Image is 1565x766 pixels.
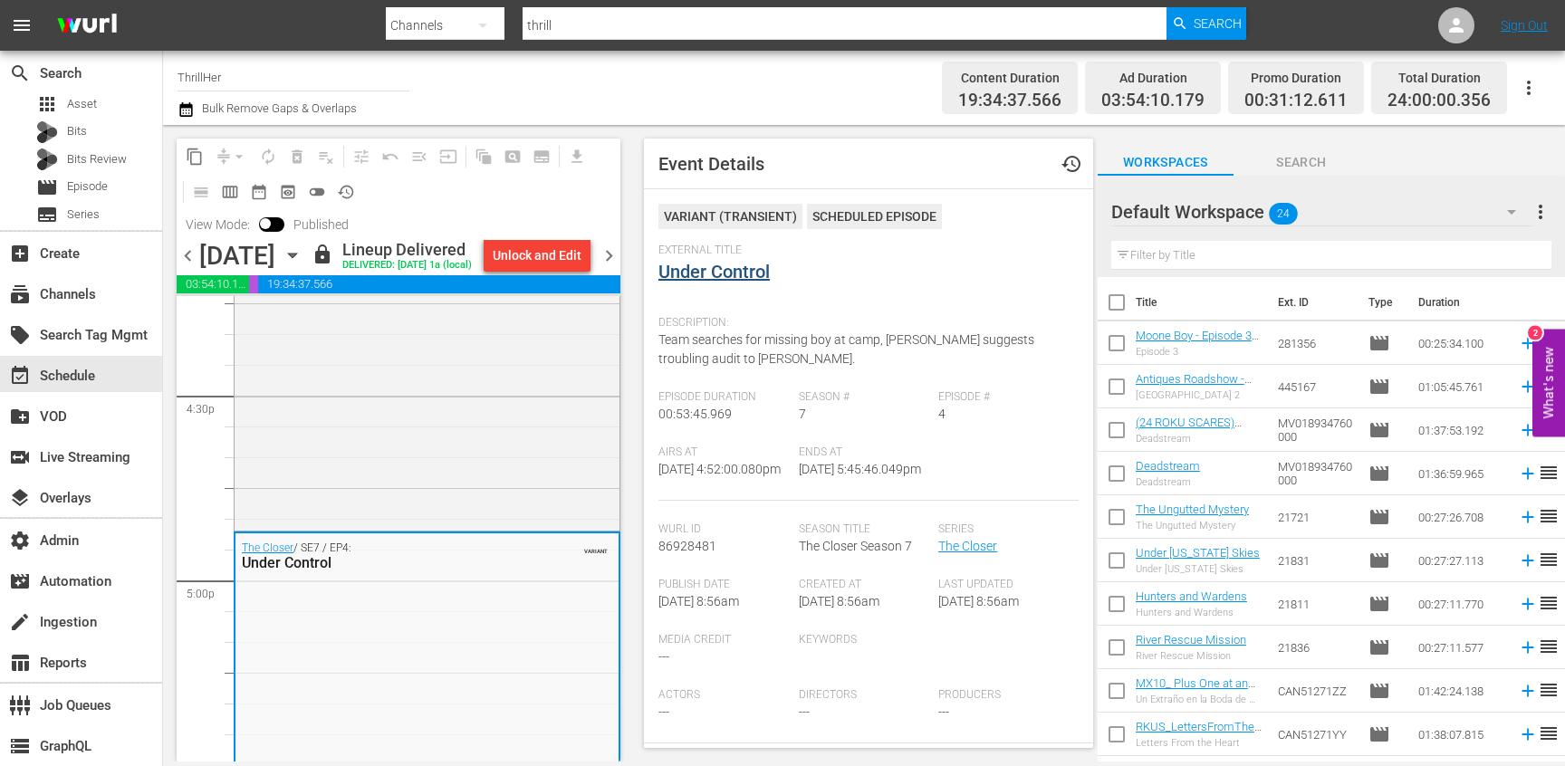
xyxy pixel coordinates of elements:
[658,244,1070,258] span: External Title
[799,390,930,405] span: Season #
[1538,592,1560,614] span: reorder
[1538,549,1560,570] span: reorder
[342,240,472,260] div: Lineup Delivered
[1407,277,1516,328] th: Duration
[1538,723,1560,744] span: reorder
[1387,91,1491,111] span: 24:00:00.356
[1267,277,1357,328] th: Ext. ID
[1271,452,1361,495] td: MV018934760000
[1368,550,1390,571] span: Episode
[1368,506,1390,528] span: Episode
[9,694,31,716] span: Job Queues
[1136,389,1263,401] div: [GEOGRAPHIC_DATA] 2
[1368,593,1390,615] span: Episode
[1368,680,1390,702] span: Episode
[1358,277,1407,328] th: Type
[177,244,199,267] span: chevron_left
[302,177,331,206] span: 24 hours Lineup View is OFF
[1271,626,1361,669] td: 21836
[1518,464,1538,484] svg: Add to Schedule
[9,570,31,592] span: Automation
[308,183,326,201] span: toggle_off
[1271,321,1361,365] td: 281356
[1194,7,1242,40] span: Search
[1368,637,1390,658] span: Episode
[1271,495,1361,539] td: 21721
[342,260,472,272] div: DELIVERED: [DATE] 1a (local)
[36,121,58,143] div: Bits
[1136,633,1246,646] a: River Rescue Mission
[658,390,790,405] span: Episode Duration
[938,407,946,421] span: 4
[1136,607,1247,618] div: Hunters and Wardens
[799,407,806,421] span: 7
[405,142,434,171] span: Fill episodes with ad slates
[1136,694,1263,705] div: Un Extraño en la Boda de Mi Hermano
[584,540,608,554] span: VARIANT
[1269,195,1298,233] span: 24
[36,177,58,198] span: Episode
[36,148,58,170] div: Bits Review
[1136,676,1255,704] a: MX10_ Plus One at an Amish Wedding
[199,101,357,115] span: Bulk Remove Gaps & Overlaps
[1518,637,1538,657] svg: Add to Schedule
[43,5,130,47] img: ans4CAIJ8jUAAAAAAAAAAAAAAAAAAAAAAAAgQb4GAAAAAAAAAAAAAAAAAAAAAAAAJMjXAAAAAAAAAAAAAAAAAAAAAAAAgAT5G...
[484,239,590,272] button: Unlock and Edit
[799,462,921,476] span: [DATE] 5:45:46.049pm
[1528,326,1542,340] div: 2
[658,332,1034,366] span: Team searches for missing boy at camp, [PERSON_NAME] suggests troubling audit to [PERSON_NAME].
[1136,372,1254,413] a: Antiques Roadshow - [GEOGRAPHIC_DATA] 2 (S47E13)
[1411,669,1511,713] td: 01:42:24.138
[177,275,249,293] span: 03:54:10.179
[598,244,620,267] span: chevron_right
[1098,151,1234,174] span: Workspaces
[1136,546,1260,560] a: Under [US_STATE] Skies
[67,150,127,168] span: Bits Review
[9,530,31,551] span: Admin
[1271,582,1361,626] td: 21811
[658,316,1070,330] span: Description:
[9,406,31,427] span: VOD
[1234,151,1369,174] span: Search
[498,142,527,171] span: Create Search Block
[67,122,87,140] span: Bits
[799,522,930,537] span: Season Title
[1136,433,1263,445] div: Deadstream
[186,148,204,166] span: content_copy
[177,217,259,232] span: View Mode:
[1368,723,1390,745] span: Episode
[958,91,1061,111] span: 19:34:37.566
[180,174,216,209] span: Day Calendar View
[658,578,790,592] span: Publish Date
[938,688,1070,703] span: Producers
[1411,495,1511,539] td: 00:27:26.708
[658,649,669,664] span: ---
[799,704,810,719] span: ---
[1518,507,1538,527] svg: Add to Schedule
[9,243,31,264] span: Create
[279,183,297,201] span: preview_outlined
[658,153,764,175] span: Event Details
[249,275,259,293] span: 00:31:12.611
[799,594,879,608] span: [DATE] 8:56am
[1271,713,1361,756] td: CAN51271YY
[658,204,802,229] div: VARIANT ( TRANSIENT )
[958,65,1061,91] div: Content Duration
[799,578,930,592] span: Created At
[9,487,31,509] span: Overlays
[1538,462,1560,484] span: reorder
[1411,626,1511,669] td: 00:27:11.577
[799,633,930,647] span: Keywords
[9,735,31,757] span: GraphQL
[1101,65,1205,91] div: Ad Duration
[1136,329,1259,356] a: Moone Boy - Episode 3 (S1E3)
[938,704,949,719] span: ---
[658,261,770,282] a: Under Control
[1271,365,1361,408] td: 445167
[258,275,620,293] span: 19:34:37.566
[799,539,912,553] span: The Closer Season 7
[1136,503,1249,516] a: The Ungutted Mystery
[1518,724,1538,744] svg: Add to Schedule
[1136,476,1200,488] div: Deadstream
[1136,720,1263,747] a: RKUS_LettersFromTheHeart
